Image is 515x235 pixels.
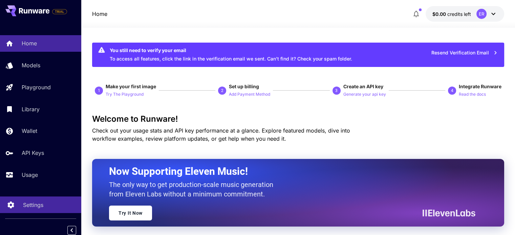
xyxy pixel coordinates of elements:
[106,84,156,89] span: Make your first image
[428,46,501,60] button: Resend Verification Email
[22,83,51,91] p: Playground
[92,10,107,18] a: Home
[22,171,38,179] p: Usage
[92,114,504,124] h3: Welcome to Runware!
[343,91,386,98] p: Generate your api key
[343,84,383,89] span: Create an API key
[22,149,44,157] p: API Keys
[459,90,486,98] button: Read the docs
[52,9,67,14] span: TRIAL
[22,127,37,135] p: Wallet
[335,88,338,94] p: 3
[229,91,270,98] p: Add Payment Method
[432,10,471,18] div: $0.00
[22,39,37,47] p: Home
[109,180,278,199] p: The only way to get production-scale music generation from Eleven Labs without a minimum commitment.
[447,11,471,17] span: credits left
[98,88,100,94] p: 1
[23,201,43,209] p: Settings
[459,84,501,89] span: Integrate Runware
[92,127,350,142] span: Check out your usage stats and API key performance at a glance. Explore featured models, dive int...
[109,165,470,178] h2: Now Supporting Eleven Music!
[451,88,453,94] p: 4
[106,91,144,98] p: Try The Playground
[52,7,67,16] span: Add your payment card to enable full platform functionality.
[459,91,486,98] p: Read the docs
[110,45,352,65] div: To access all features, click the link in the verification email we sent. Can’t find it? Check yo...
[426,6,504,22] button: $0.00ER
[22,61,40,69] p: Models
[67,226,76,235] button: Collapse sidebar
[476,9,487,19] div: ER
[229,90,270,98] button: Add Payment Method
[92,10,107,18] nav: breadcrumb
[109,206,152,220] a: Try It Now
[106,90,144,98] button: Try The Playground
[432,11,447,17] span: $0.00
[221,88,223,94] p: 2
[229,84,259,89] span: Set up billing
[110,47,352,54] div: You still need to verify your email
[22,105,40,113] p: Library
[343,90,386,98] button: Generate your api key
